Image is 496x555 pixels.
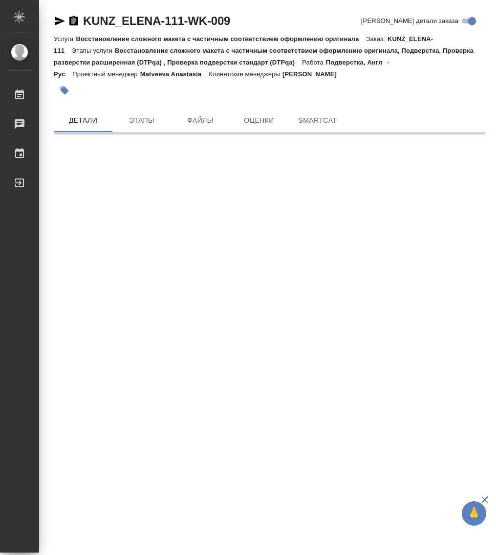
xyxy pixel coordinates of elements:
[140,70,209,78] p: Matveeva Anastasia
[54,35,76,43] p: Услуга
[282,70,344,78] p: [PERSON_NAME]
[76,35,366,43] p: Восстановление сложного макета с частичным соответствием оформлению оригинала
[72,47,115,54] p: Этапы услуги
[68,15,80,27] button: Скопировать ссылку
[367,35,388,43] p: Заказ:
[83,14,230,27] a: KUNZ_ELENA-111-WK-009
[177,114,224,127] span: Файлы
[462,501,486,526] button: 🙏
[60,114,107,127] span: Детали
[72,70,140,78] p: Проектный менеджер
[54,15,65,27] button: Скопировать ссылку для ЯМессенджера
[236,114,282,127] span: Оценки
[294,114,341,127] span: SmartCat
[54,80,75,101] button: Добавить тэг
[302,59,326,66] p: Работа
[209,70,282,78] p: Клиентские менеджеры
[361,16,458,26] span: [PERSON_NAME] детали заказа
[466,503,482,524] span: 🙏
[118,114,165,127] span: Этапы
[54,47,474,66] p: Восстановление сложного макета с частичным соответствием оформлению оригинала, Подверстка, Провер...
